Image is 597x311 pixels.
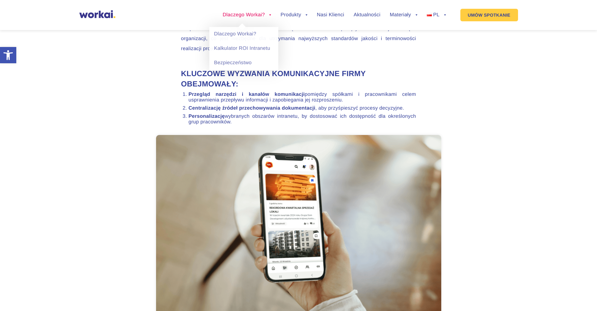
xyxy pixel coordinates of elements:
[189,114,416,125] li: wybranych obszarów intranetu, by dostosować ich dostępność dla określonych grup pracowników.
[189,114,225,119] strong: Personalizację
[189,92,416,103] li: pomiędzy spółkami i pracownikami celem usprawnienia przepływu informacji i zapobiegania jej rozpr...
[353,13,380,18] a: Aktualności
[209,41,278,56] a: Kalkulator ROI Intranetu
[433,12,439,18] span: PL
[317,13,344,18] a: Nasi Klienci
[223,13,271,18] a: Dlaczego Workai?
[181,69,416,89] h2: Kluczowe wyzwania komunikacyjne firmy obejmowały:
[460,9,518,21] a: UMÓW SPOTKANIE
[209,56,278,70] a: Bezpieczeństwo
[280,13,307,18] a: Produkty
[427,13,446,18] a: PL
[189,106,416,111] li: , aby przyśpieszyć procesy decyzyjne.
[390,13,417,18] a: Materiały
[189,92,305,97] strong: Przegląd narzędzi i kanałów komunikacji
[189,106,316,111] strong: Centralizację źródeł przechowywania dokumentacji
[209,27,278,41] a: Dlaczego Workai?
